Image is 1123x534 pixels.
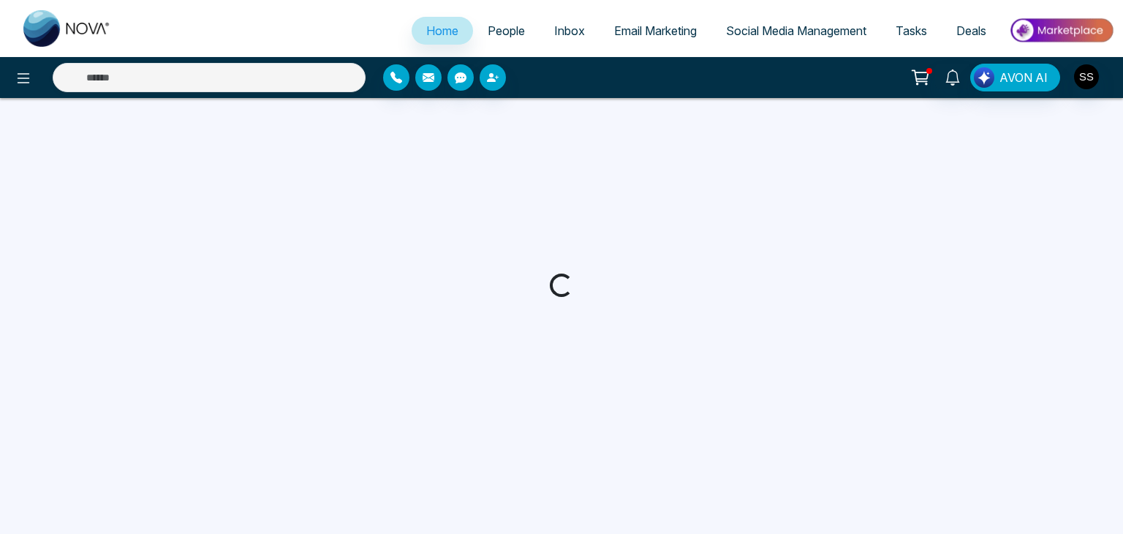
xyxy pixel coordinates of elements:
img: Nova CRM Logo [23,10,111,47]
img: User Avatar [1074,64,1099,89]
span: AVON AI [999,69,1048,86]
span: Tasks [896,23,927,38]
a: Social Media Management [711,17,881,45]
a: Deals [942,17,1001,45]
a: Email Marketing [600,17,711,45]
img: Market-place.gif [1008,14,1114,47]
span: People [488,23,525,38]
a: People [473,17,540,45]
span: Home [426,23,458,38]
a: Tasks [881,17,942,45]
span: Inbox [554,23,585,38]
img: Lead Flow [974,67,994,88]
span: Social Media Management [726,23,866,38]
span: Email Marketing [614,23,697,38]
button: AVON AI [970,64,1060,91]
span: Deals [956,23,986,38]
a: Home [412,17,473,45]
a: Inbox [540,17,600,45]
